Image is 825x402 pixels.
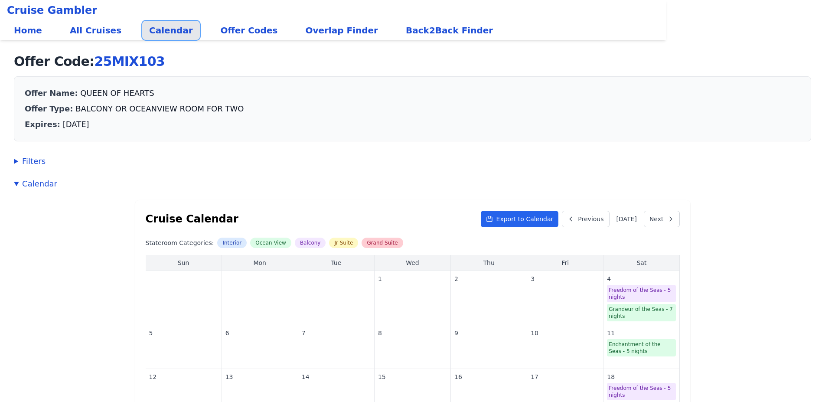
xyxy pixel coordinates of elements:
[146,212,238,226] h1: Cruise Calendar
[7,21,659,40] div: Main navigation links
[454,373,523,381] div: 16
[214,21,285,40] a: Offer Codes
[644,211,680,227] button: Next
[225,373,294,381] div: 13
[146,255,222,271] div: Sun
[217,238,247,248] span: Interior
[399,21,500,40] a: Back2Back Finder
[250,238,291,248] span: Ocean View
[454,329,523,337] div: 9
[481,211,559,227] button: Export to Calendar
[25,120,60,129] span: Expires:
[603,255,679,271] div: Sat
[63,21,128,40] a: All Cruises
[531,275,600,283] div: 3
[375,255,450,271] div: Wed
[298,21,385,40] a: Overlap Finder
[329,238,358,248] span: Jr Suite
[607,304,676,321] div: Offer Codes: 25MIX103 Room: ocean_view Port: tampa Itinerary: 7 Night Western Caribbean Expires: ...
[142,21,200,40] a: Calendar
[222,255,298,271] div: Mon
[562,211,609,227] button: Previous
[607,383,676,400] div: Offer Codes: 25MIX103 Room: balcony Port: miami Itinerary: 5 Night Caribbean* Expires: 9/23/2025
[295,238,326,248] span: Balcony
[302,373,371,381] div: 14
[527,255,603,271] div: Fri
[362,238,403,248] span: Grand Suite
[7,21,49,40] a: Home
[7,3,97,17] span: Cruise Gambler
[63,120,89,129] span: [DATE]
[80,88,154,98] span: QUEEN OF HEARTS
[531,329,600,337] div: 10
[607,339,676,356] div: Offer Codes: 25MIX103 Room: ocean_view Port: tampa Itinerary: 5 Night Cruise* Expires: 9/23/2025
[225,329,294,337] div: 6
[613,211,640,227] span: [DATE]
[149,329,218,337] div: 5
[146,239,214,247] div: Stateroom Categories:
[378,373,447,381] div: 15
[607,329,676,337] div: 11
[607,275,676,283] div: 4
[25,88,78,98] span: Offer Name:
[75,104,244,113] span: BALCONY OR OCEANVIEW ROOM FOR TWO
[14,54,165,69] h1: Offer Code:
[378,329,447,337] div: 8
[14,155,811,167] summary: Filters
[454,275,523,283] div: 2
[378,275,447,283] div: 1
[149,373,218,381] div: 12
[607,285,676,302] div: Offer Codes: 25MIX103 Room: balcony Port: miami Itinerary: 5 Night Caribbean* Expires: 9/23/2025
[607,373,676,381] div: 18
[298,255,374,271] div: Tue
[14,178,811,190] summary: Calendar
[94,54,165,69] span: 25MIX103
[531,373,600,381] div: 17
[302,329,371,337] div: 7
[25,104,73,113] span: Offer Type:
[451,255,527,271] div: Thu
